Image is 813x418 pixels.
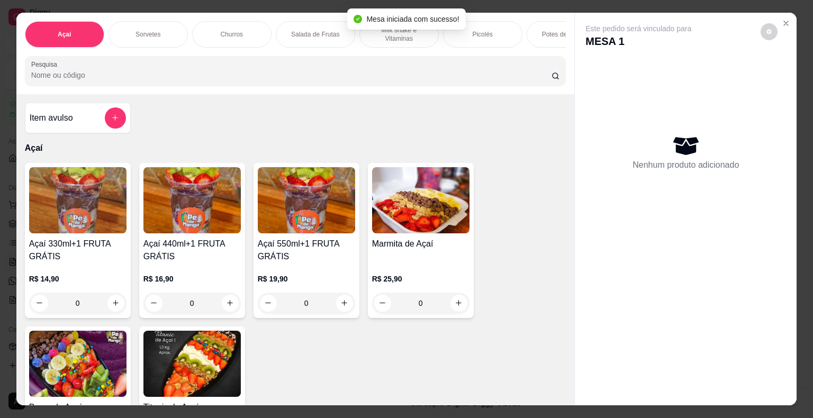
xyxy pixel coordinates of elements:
p: R$ 25,90 [372,274,469,284]
p: Açaí [25,142,566,155]
button: decrease-product-quantity [761,23,778,40]
h4: Item avulso [30,112,73,124]
p: R$ 16,90 [143,274,241,284]
h4: Titanic de Açaí [143,401,241,414]
button: Close [778,15,794,32]
h4: Barca de Açaí [29,401,127,414]
img: product-image [143,167,241,233]
button: add-separate-item [105,107,126,129]
h4: Marmita de Açaí [372,238,469,250]
img: product-image [258,167,355,233]
img: product-image [29,331,127,397]
p: Nenhum produto adicionado [633,159,739,171]
p: Churros [220,30,243,39]
img: product-image [29,167,127,233]
p: R$ 14,90 [29,274,127,284]
input: Pesquisa [31,70,552,80]
h4: Açaí 330ml+1 FRUTA GRÁTIS [29,238,127,263]
img: product-image [143,331,241,397]
p: Açaí [58,30,71,39]
label: Pesquisa [31,60,61,69]
p: Sorvetes [135,30,160,39]
span: check-circle [354,15,362,23]
p: MESA 1 [585,34,691,49]
img: product-image [372,167,469,233]
p: Este pedido será vinculado para [585,23,691,34]
p: Milk shake e Vitaminas [368,26,430,43]
p: Potes de Sorvete [542,30,591,39]
p: Picolés [472,30,493,39]
span: Mesa iniciada com sucesso! [366,15,459,23]
p: Salada de Frutas [291,30,339,39]
p: R$ 19,90 [258,274,355,284]
h4: Açaí 550ml+1 FRUTA GRÁTIS [258,238,355,263]
h4: Açaí 440ml+1 FRUTA GRÁTIS [143,238,241,263]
